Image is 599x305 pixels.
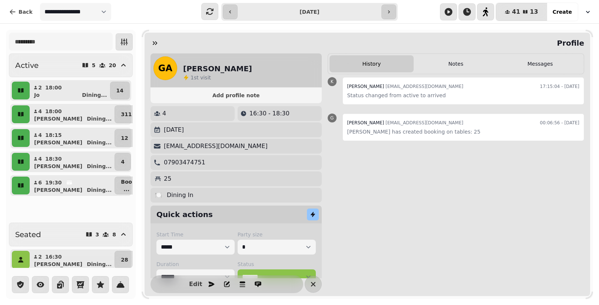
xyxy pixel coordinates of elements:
[9,53,133,77] button: Active520
[498,55,582,72] button: Messages
[330,116,334,120] span: G
[159,93,313,98] span: Add profile note
[116,87,123,94] p: 14
[121,134,128,142] p: 12
[191,281,200,287] span: Edit
[110,82,130,99] button: 14
[330,55,414,72] button: History
[38,131,42,139] p: 4
[553,9,572,14] span: Create
[45,253,62,260] p: 16:30
[238,260,316,268] label: Status
[155,191,162,200] p: 🍽️
[115,251,134,269] button: 28
[540,82,579,91] time: 17:15:04 - [DATE]
[347,91,579,100] p: Status changed from active to arrived
[31,129,113,147] button: 418:15[PERSON_NAME]Dining...
[45,179,62,186] p: 19:30
[164,125,184,134] p: [DATE]
[194,75,200,81] span: st
[496,3,547,21] button: 4113
[109,63,116,68] p: 20
[34,115,82,122] p: [PERSON_NAME]
[183,63,252,74] h2: [PERSON_NAME]
[414,55,498,72] button: Notes
[87,163,112,170] p: Dining ...
[38,84,42,91] p: 2
[512,9,520,15] span: 41
[347,120,384,125] span: [PERSON_NAME]
[530,9,538,15] span: 13
[31,105,113,123] button: 418:00[PERSON_NAME]Dining...
[156,260,235,268] label: Duration
[331,79,334,84] span: K
[45,84,62,91] p: 18:00
[34,163,82,170] p: [PERSON_NAME]
[191,74,211,81] p: visit
[158,64,172,73] span: GA
[121,178,132,186] p: Boo
[121,158,125,165] p: 4
[115,177,138,194] button: Boo...
[121,186,132,193] p: ...
[87,139,112,146] p: Dining ...
[15,229,41,240] h2: Seated
[191,75,194,81] span: 1
[115,129,134,147] button: 12
[31,82,109,99] button: 218:00JoDining...
[121,111,132,118] p: 311
[112,232,116,237] p: 8
[87,115,112,122] p: Dining ...
[238,231,316,238] label: Party size
[96,232,99,237] p: 3
[9,223,133,246] button: Seated38
[87,186,112,194] p: Dining ...
[121,256,128,263] p: 28
[82,91,107,99] p: Dining ...
[31,251,113,269] button: 216:30[PERSON_NAME]Dining...
[164,142,268,151] p: [EMAIL_ADDRESS][DOMAIN_NAME]
[547,3,578,21] button: Create
[156,209,213,220] h2: Quick actions
[87,260,112,268] p: Dining ...
[38,253,42,260] p: 2
[115,105,138,123] button: 311
[34,260,82,268] p: [PERSON_NAME]
[38,108,42,115] p: 4
[92,63,96,68] p: 5
[38,155,42,163] p: 4
[156,231,235,238] label: Start Time
[34,139,82,146] p: [PERSON_NAME]
[153,91,319,100] button: Add profile note
[167,191,193,200] p: Dining In
[31,177,113,194] button: 619:30[PERSON_NAME]Dining...
[164,174,171,183] p: 25
[347,82,463,91] div: [EMAIL_ADDRESS][DOMAIN_NAME]
[188,277,203,292] button: Edit
[19,9,33,14] span: Back
[34,186,82,194] p: [PERSON_NAME]
[249,109,289,118] p: 16:30 - 18:30
[554,38,584,48] h2: Profile
[45,108,62,115] p: 18:00
[347,127,579,136] p: [PERSON_NAME] has created booking on tables: 25
[15,60,39,70] h2: Active
[347,118,463,127] div: [EMAIL_ADDRESS][DOMAIN_NAME]
[45,131,62,139] p: 18:15
[162,109,166,118] p: 4
[164,158,205,167] p: 07903474751
[347,84,384,89] span: [PERSON_NAME]
[540,118,579,127] time: 00:06:56 - [DATE]
[38,179,42,186] p: 6
[31,153,113,171] button: 418:30[PERSON_NAME]Dining...
[3,3,39,21] button: Back
[34,91,40,99] p: Jo
[115,153,131,171] button: 4
[45,155,62,163] p: 18:30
